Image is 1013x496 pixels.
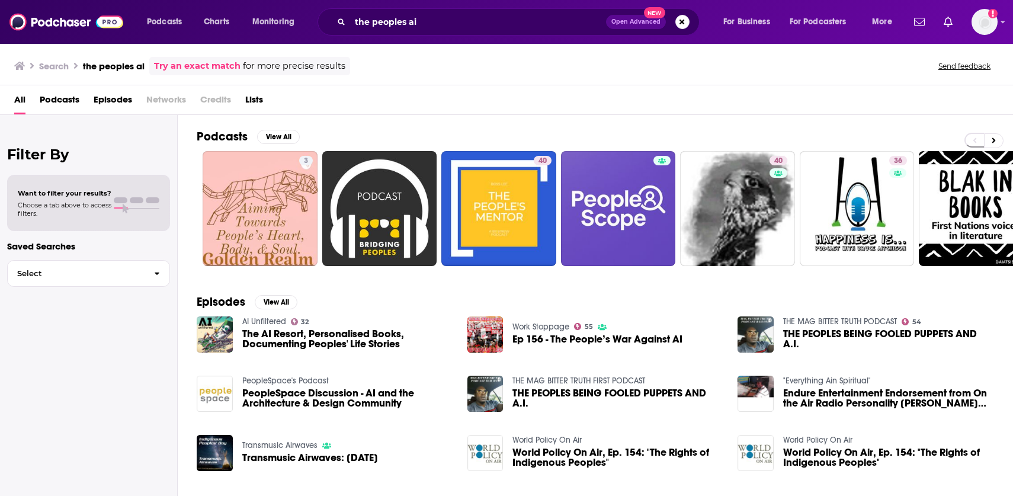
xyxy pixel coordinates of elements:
[715,12,785,31] button: open menu
[197,316,233,353] img: The AI Resort, Personalised Books, Documenting Peoples' Life Stories
[39,60,69,72] h3: Search
[204,14,229,30] span: Charts
[243,59,345,73] span: for more precise results
[790,14,847,30] span: For Podcasters
[680,151,795,266] a: 40
[644,7,665,18] span: New
[40,90,79,114] a: Podcasts
[197,295,245,309] h2: Episodes
[255,295,297,309] button: View All
[242,329,453,349] span: The AI Resort, Personalised Books, Documenting Peoples' Life Stories
[197,295,297,309] a: EpisodesView All
[783,329,994,349] a: THE PEOPLES BEING FOOLED PUPPETS AND A.I.
[139,12,197,31] button: open menu
[770,156,787,165] a: 40
[9,11,123,33] img: Podchaser - Follow, Share and Rate Podcasts
[972,9,998,35] button: Show profile menu
[197,376,233,412] img: PeopleSpace Discussion - AI and the Architecture & Design Community
[18,201,111,217] span: Choose a tab above to access filters.
[299,156,313,165] a: 3
[738,376,774,412] img: Endure Entertainment Endorsement from On the Air Radio Personality Jo Jo Peoples
[203,151,318,266] a: 3
[252,14,294,30] span: Monitoring
[197,129,248,144] h2: Podcasts
[197,435,233,471] img: Transmusic Airwaves: Indigenous Peoples' Day
[783,435,852,445] a: World Policy On Air
[723,14,770,30] span: For Business
[242,388,453,408] a: PeopleSpace Discussion - AI and the Architecture & Design Community
[872,14,892,30] span: More
[18,189,111,197] span: Want to filter your results?
[512,322,569,332] a: Work Stoppage
[7,260,170,287] button: Select
[467,316,504,353] a: Ep 156 - The People’s War Against AI
[242,453,378,463] span: Transmusic Airwaves: [DATE]
[783,447,994,468] a: World Policy On Air, Ep. 154: "The Rights of Indigenous Peoples"
[441,151,556,266] a: 40
[939,12,957,32] a: Show notifications dropdown
[783,388,994,408] a: Endure Entertainment Endorsement from On the Air Radio Personality Jo Jo Peoples
[972,9,998,35] span: Logged in as inkhouseNYC
[738,316,774,353] img: THE PEOPLES BEING FOOLED PUPPETS AND A.I.
[147,14,182,30] span: Podcasts
[783,388,994,408] span: Endure Entertainment Endorsement from On the Air Radio Personality [PERSON_NAME] [PERSON_NAME]
[146,90,186,114] span: Networks
[200,90,231,114] span: Credits
[782,12,864,31] button: open menu
[738,435,774,471] img: World Policy On Air, Ep. 154: "The Rights of Indigenous Peoples"
[8,270,145,277] span: Select
[935,61,994,71] button: Send feedback
[774,155,783,167] span: 40
[972,9,998,35] img: User Profile
[512,388,723,408] a: THE PEOPLES BEING FOOLED PUPPETS AND A.I.
[7,146,170,163] h2: Filter By
[864,12,907,31] button: open menu
[7,241,170,252] p: Saved Searches
[301,319,309,325] span: 32
[783,376,871,386] a: "Everything Ain Spiritual"
[467,435,504,471] img: World Policy On Air, Ep. 154: "The Rights of Indigenous Peoples"
[889,156,907,165] a: 36
[14,90,25,114] a: All
[291,318,309,325] a: 32
[534,156,552,165] a: 40
[783,316,897,327] a: THE MAG BITTER TRUTH PODCAST
[329,8,711,36] div: Search podcasts, credits, & more...
[244,12,310,31] button: open menu
[611,19,661,25] span: Open Advanced
[909,12,929,32] a: Show notifications dropdown
[512,447,723,468] a: World Policy On Air, Ep. 154: "The Rights of Indigenous Peoples"
[94,90,132,114] a: Episodes
[242,316,286,327] a: AI Unfiltered
[242,376,329,386] a: PeopleSpace's Podcast
[512,376,645,386] a: THE MAG BITTER TRUTH FIRST PODCAST
[245,90,263,114] a: Lists
[894,155,902,167] span: 36
[912,319,921,325] span: 54
[512,334,682,344] a: Ep 156 - The People’s War Against AI
[988,9,998,18] svg: Add a profile image
[83,60,145,72] h3: the peoples ai
[197,129,300,144] a: PodcastsView All
[467,376,504,412] a: THE PEOPLES BEING FOOLED PUPPETS AND A.I.
[257,130,300,144] button: View All
[304,155,308,167] span: 3
[350,12,606,31] input: Search podcasts, credits, & more...
[242,440,318,450] a: Transmusic Airwaves
[585,324,593,329] span: 55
